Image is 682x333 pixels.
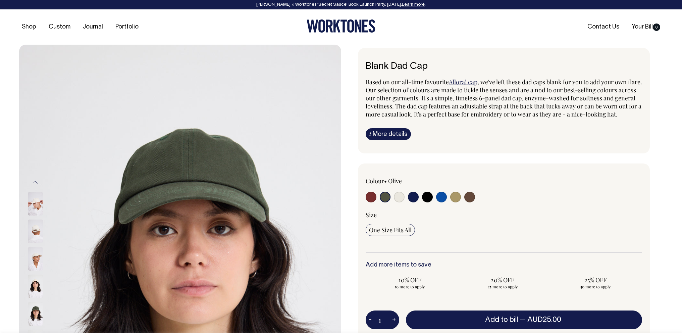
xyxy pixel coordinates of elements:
span: 25 more to apply [462,284,544,289]
input: 20% OFF 25 more to apply [458,274,547,291]
a: Custom [46,21,73,33]
input: 10% OFF 10 more to apply [366,274,455,291]
button: + [389,313,399,327]
span: 50 more to apply [555,284,637,289]
span: AUD25.00 [527,317,561,323]
label: Olive [388,177,402,185]
a: Allora! cap [449,78,477,86]
img: natural [28,247,43,271]
img: natural [28,192,43,216]
h6: Add more items to save [366,262,642,269]
a: Portfolio [113,21,141,33]
img: natural [28,275,43,298]
span: Add to bill [485,317,518,323]
a: Journal [80,21,106,33]
span: One Size Fits All [369,226,412,234]
a: iMore details [366,128,411,140]
span: 10% OFF [369,276,451,284]
div: Colour [366,177,476,185]
span: i [369,130,371,137]
input: One Size Fits All [366,224,415,236]
a: Learn more [402,3,425,7]
img: natural [28,220,43,243]
span: 0 [653,23,660,31]
button: Add to bill —AUD25.00 [406,311,642,329]
span: , we've left these dad caps blank for you to add your own flare. Our selection of colours are mad... [366,78,642,118]
img: olive [28,302,43,326]
span: 20% OFF [462,276,544,284]
h1: Blank Dad Cap [366,61,642,72]
div: Size [366,211,642,219]
div: [PERSON_NAME] × Worktones ‘Secret Sauce’ Book Launch Party, [DATE]. . [7,2,675,7]
span: — [520,317,563,323]
button: - [366,313,375,327]
span: 25% OFF [555,276,637,284]
span: • [384,177,387,185]
a: Your Bill0 [629,21,663,33]
span: Based on our all-time favourite [366,78,449,86]
input: 25% OFF 50 more to apply [551,274,640,291]
a: Contact Us [585,21,622,33]
button: Previous [30,175,40,190]
a: Shop [19,21,39,33]
span: 10 more to apply [369,284,451,289]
